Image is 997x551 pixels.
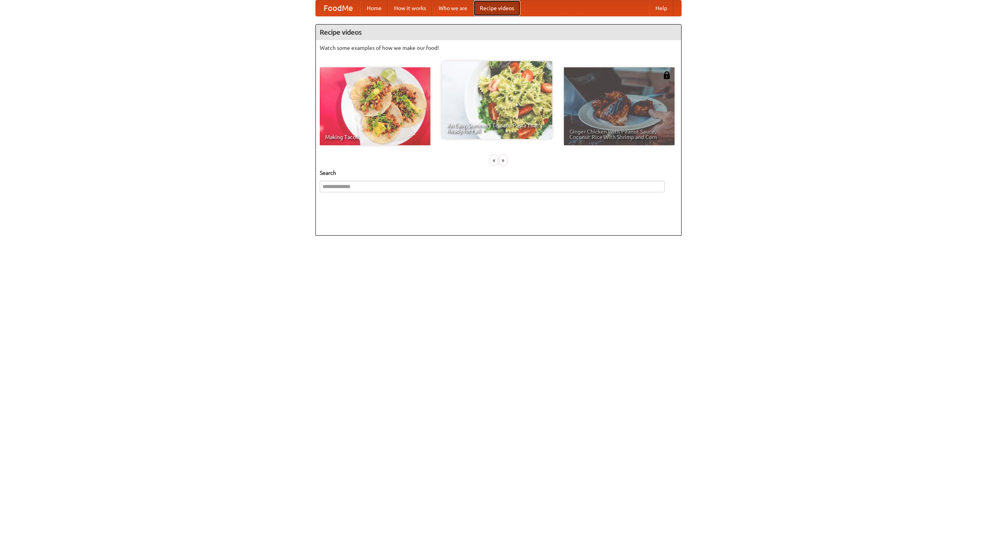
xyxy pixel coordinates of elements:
h4: Recipe videos [316,25,681,40]
a: Recipe videos [474,0,520,16]
h5: Search [320,169,677,177]
span: Making Tacos [325,134,425,140]
img: 483408.png [663,71,671,79]
a: Making Tacos [320,67,430,145]
div: « [490,155,497,165]
a: Home [361,0,388,16]
a: An Easy, Summery Tomato Pasta That's Ready for Fall [442,61,552,139]
span: An Easy, Summery Tomato Pasta That's Ready for Fall [447,123,547,134]
a: Help [649,0,673,16]
a: FoodMe [316,0,361,16]
a: Who we are [432,0,474,16]
p: Watch some examples of how we make our food! [320,44,677,52]
a: How it works [388,0,432,16]
div: » [500,155,507,165]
